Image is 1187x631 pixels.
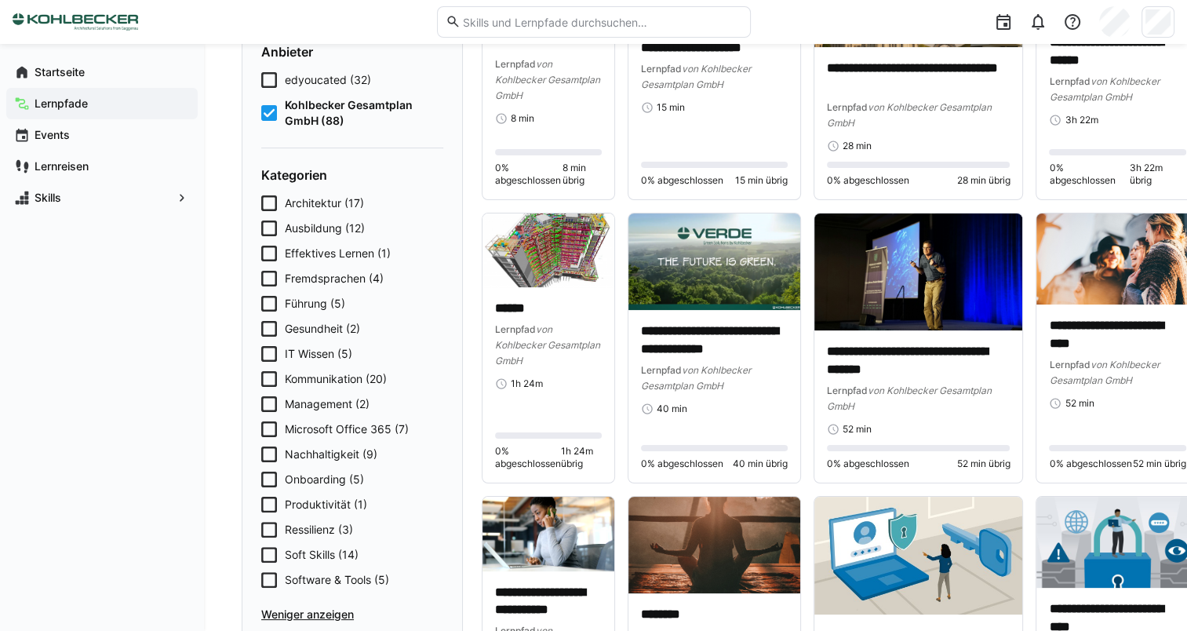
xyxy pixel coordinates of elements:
[511,378,543,390] span: 1h 24m
[461,15,741,29] input: Skills und Lernpfade durchsuchen…
[495,445,561,470] span: 0% abgeschlossen
[285,97,443,129] span: Kohlbecker Gesamtplan GmbH (88)
[285,396,370,412] span: Management (2)
[495,58,600,101] span: von Kohlbecker Gesamtplan GmbH
[628,497,800,593] img: image
[495,162,563,187] span: 0% abgeschlossen
[261,607,443,622] span: Weniger anzeigen
[561,445,602,470] span: 1h 24m übrig
[827,101,868,113] span: Lernpfad
[657,101,685,114] span: 15 min
[495,323,536,335] span: Lernpfad
[1130,162,1185,187] span: 3h 22m übrig
[827,385,868,396] span: Lernpfad
[1049,75,1090,87] span: Lernpfad
[1049,75,1159,103] span: von Kohlbecker Gesamtplan GmbH
[956,174,1010,187] span: 28 min übrig
[735,174,788,187] span: 15 min übrig
[1049,162,1130,187] span: 0% abgeschlossen
[641,63,751,90] span: von Kohlbecker Gesamtplan GmbH
[843,140,872,152] span: 28 min
[827,101,992,129] span: von Kohlbecker Gesamtplan GmbH
[733,458,788,470] span: 40 min übrig
[285,246,391,261] span: Effektives Lernen (1)
[285,547,359,563] span: Soft Skills (14)
[261,44,443,60] h4: Anbieter
[827,385,992,412] span: von Kohlbecker Gesamtplan GmbH
[1049,458,1131,470] span: 0% abgeschlossen
[285,271,384,286] span: Fremdsprachen (4)
[641,364,751,392] span: von Kohlbecker Gesamtplan GmbH
[641,63,682,75] span: Lernpfad
[285,296,345,312] span: Führung (5)
[511,112,534,125] span: 8 min
[285,321,360,337] span: Gesundheit (2)
[1065,114,1098,126] span: 3h 22m
[482,497,614,571] img: image
[285,346,352,362] span: IT Wissen (5)
[285,72,371,88] span: edyoucated (32)
[563,162,602,187] span: 8 min übrig
[285,497,367,512] span: Produktivität (1)
[495,58,536,70] span: Lernpfad
[261,167,443,183] h4: Kategorien
[827,458,909,470] span: 0% abgeschlossen
[285,221,365,236] span: Ausbildung (12)
[285,472,364,487] span: Onboarding (5)
[285,522,353,538] span: Ressilienz (3)
[641,458,723,470] span: 0% abgeschlossen
[657,403,687,415] span: 40 min
[285,195,364,211] span: Architektur (17)
[1133,458,1186,470] span: 52 min übrig
[285,572,389,588] span: Software & Tools (5)
[482,213,614,287] img: image
[495,323,600,367] span: von Kohlbecker Gesamtplan GmbH
[1049,359,1090,370] span: Lernpfad
[641,174,723,187] span: 0% abgeschlossen
[285,447,377,462] span: Nachhaltigkeit (9)
[285,421,409,437] span: Microsoft Office 365 (7)
[956,458,1010,470] span: 52 min übrig
[641,364,682,376] span: Lernpfad
[827,174,909,187] span: 0% abgeschlossen
[1049,359,1159,386] span: von Kohlbecker Gesamtplan GmbH
[285,371,387,387] span: Kommunikation (20)
[814,213,1023,330] img: image
[843,423,872,436] span: 52 min
[1065,397,1094,410] span: 52 min
[628,213,800,310] img: image
[814,497,1023,614] img: image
